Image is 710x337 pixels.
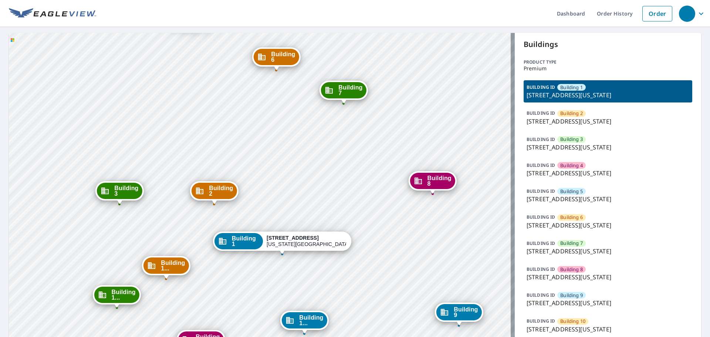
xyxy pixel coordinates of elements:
[527,136,555,142] p: BUILDING ID
[527,221,689,230] p: [STREET_ADDRESS][US_STATE]
[527,143,689,152] p: [STREET_ADDRESS][US_STATE]
[560,136,583,143] span: Building 3
[527,169,689,178] p: [STREET_ADDRESS][US_STATE]
[454,307,478,318] span: Building 9
[190,181,238,204] div: Dropped pin, building Building 2, Commercial property, 5951 North London Avenue Kansas City, MO 6...
[409,171,457,194] div: Dropped pin, building Building 8, Commercial property, 5951 North London Avenue Kansas City, MO 6...
[560,318,585,325] span: Building 10
[524,65,692,71] p: Premium
[112,289,136,300] span: Building 1...
[271,51,295,63] span: Building 6
[560,110,583,117] span: Building 2
[338,85,362,96] span: Building 7
[209,185,233,196] span: Building 2
[527,162,555,168] p: BUILDING ID
[527,325,689,334] p: [STREET_ADDRESS][US_STATE]
[527,214,555,220] p: BUILDING ID
[319,81,368,104] div: Dropped pin, building Building 7, Commercial property, 5951 North London Avenue Kansas City, MO 6...
[560,292,583,299] span: Building 9
[527,84,555,90] p: BUILDING ID
[527,299,689,307] p: [STREET_ADDRESS][US_STATE]
[252,47,300,70] div: Dropped pin, building Building 6, Commercial property, 5951 North London Avenue Kansas City, MO 6...
[560,240,583,247] span: Building 7
[642,6,672,21] a: Order
[527,110,555,116] p: BUILDING ID
[527,117,689,126] p: [STREET_ADDRESS][US_STATE]
[232,236,259,247] span: Building 1
[560,188,583,195] span: Building 5
[527,188,555,194] p: BUILDING ID
[560,266,583,273] span: Building 8
[560,162,583,169] span: Building 4
[560,84,583,91] span: Building 1
[93,285,141,308] div: Dropped pin, building Building 15, Commercial property, 5951 North London Avenue Kansas City, MO ...
[213,232,351,255] div: Dropped pin, building Building 1, Commercial property, 5951 North London Avenue Kansas City, MO 6...
[161,260,185,271] span: Building 1...
[280,311,328,334] div: Dropped pin, building Building 17, Commercial property, 5951 North London Avenue Kansas City, MO ...
[267,235,319,241] strong: [STREET_ADDRESS]
[114,185,138,196] span: Building 3
[527,240,555,246] p: BUILDING ID
[527,266,555,272] p: BUILDING ID
[524,59,692,65] p: Product type
[9,8,96,19] img: EV Logo
[267,235,346,247] div: [US_STATE][GEOGRAPHIC_DATA]
[524,39,692,50] p: Buildings
[95,181,143,204] div: Dropped pin, building Building 3, Commercial property, 5951 North London Avenue Kansas City, MO 6...
[427,175,452,186] span: Building 8
[527,195,689,203] p: [STREET_ADDRESS][US_STATE]
[142,256,190,279] div: Dropped pin, building Building 18, Commercial property, 5951 North London Avenue Kansas City, MO ...
[435,303,483,326] div: Dropped pin, building Building 9, Commercial property, 5951 North London Avenue Kansas City, MO 6...
[299,315,323,326] span: Building 1...
[527,247,689,256] p: [STREET_ADDRESS][US_STATE]
[527,273,689,282] p: [STREET_ADDRESS][US_STATE]
[527,292,555,298] p: BUILDING ID
[527,91,689,100] p: [STREET_ADDRESS][US_STATE]
[560,214,583,221] span: Building 6
[527,318,555,324] p: BUILDING ID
